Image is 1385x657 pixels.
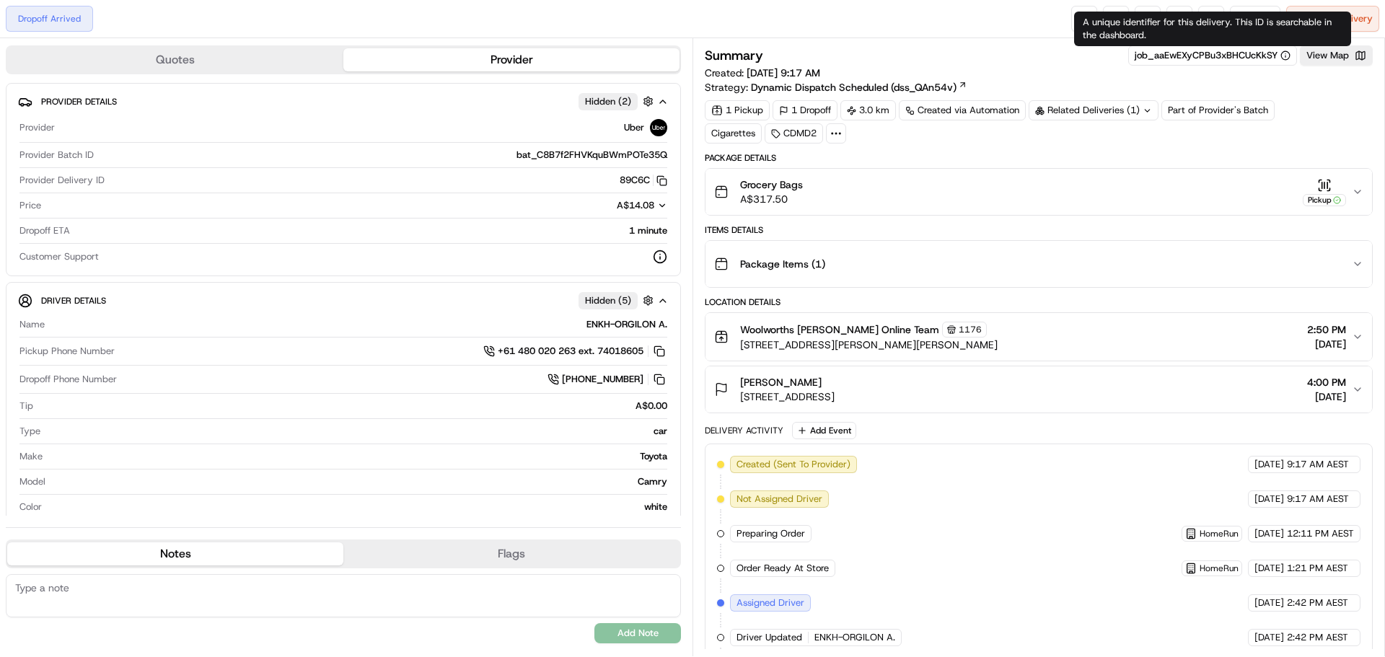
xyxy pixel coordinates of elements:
[1307,322,1346,337] span: 2:50 PM
[19,425,40,438] span: Type
[76,224,667,237] div: 1 minute
[740,192,803,206] span: A$317.50
[1200,563,1239,574] span: HomeRun
[48,501,667,513] div: white
[19,199,41,212] span: Price
[1303,178,1346,206] button: Pickup
[740,338,998,352] span: [STREET_ADDRESS][PERSON_NAME][PERSON_NAME]
[1135,49,1291,62] button: job_aaEwEXyCPBu3xBHCUcKkSY
[1254,631,1284,644] span: [DATE]
[737,562,829,575] span: Order Ready At Store
[343,542,680,565] button: Flags
[751,80,957,94] span: Dynamic Dispatch Scheduled (dss_QAn54v)
[19,400,33,413] span: Tip
[1287,527,1354,540] span: 12:11 PM AEST
[19,149,94,162] span: Provider Batch ID
[1307,375,1346,389] span: 4:00 PM
[705,169,1372,215] button: Grocery BagsA$317.50Pickup
[1029,100,1158,120] div: Related Deliveries (1)
[18,89,669,113] button: Provider DetailsHidden (2)
[1254,527,1284,540] span: [DATE]
[1307,337,1346,351] span: [DATE]
[840,100,896,120] div: 3.0 km
[562,373,643,386] span: [PHONE_NUMBER]
[624,121,644,134] span: Uber
[1300,45,1373,66] button: View Map
[650,119,667,136] img: uber-new-logo.jpeg
[19,345,115,358] span: Pickup Phone Number
[498,345,643,358] span: +61 480 020 263 ext. 74018605
[343,48,680,71] button: Provider
[792,422,856,439] button: Add Event
[19,250,99,263] span: Customer Support
[899,100,1026,120] div: Created via Automation
[1254,458,1284,471] span: [DATE]
[740,322,939,337] span: Woolworths [PERSON_NAME] Online Team
[705,100,770,120] div: 1 Pickup
[1287,493,1349,506] span: 9:17 AM AEST
[705,366,1372,413] button: [PERSON_NAME][STREET_ADDRESS]4:00 PM[DATE]
[740,257,825,271] span: Package Items ( 1 )
[617,199,654,211] span: A$14.08
[19,174,105,187] span: Provider Delivery ID
[1287,458,1349,471] span: 9:17 AM AEST
[747,66,820,79] span: [DATE] 9:17 AM
[705,49,763,62] h3: Summary
[737,493,822,506] span: Not Assigned Driver
[7,48,343,71] button: Quotes
[705,80,967,94] div: Strategy:
[705,123,762,144] div: Cigarettes
[740,177,803,192] span: Grocery Bags
[1287,562,1348,575] span: 1:21 PM AEST
[548,371,667,387] a: [PHONE_NUMBER]
[737,458,850,471] span: Created (Sent To Provider)
[705,152,1373,164] div: Package Details
[585,95,631,108] span: Hidden ( 2 )
[705,425,783,436] div: Delivery Activity
[1307,389,1346,404] span: [DATE]
[1287,596,1348,609] span: 2:42 PM AEST
[39,400,667,413] div: A$0.00
[19,475,45,488] span: Model
[620,174,667,187] button: 89C6C
[751,80,967,94] a: Dynamic Dispatch Scheduled (dss_QAn54v)
[1254,493,1284,506] span: [DATE]
[1254,562,1284,575] span: [DATE]
[1286,6,1379,32] button: CancelDelivery
[19,121,55,134] span: Provider
[1074,12,1351,46] div: A unique identifier for this delivery. This ID is searchable in the dashboard.
[1303,194,1346,206] div: Pickup
[19,450,43,463] span: Make
[41,96,117,107] span: Provider Details
[705,296,1373,308] div: Location Details
[1230,6,1280,32] button: Reassign
[540,199,667,212] button: A$14.08
[740,389,835,404] span: [STREET_ADDRESS]
[51,475,667,488] div: Camry
[19,501,42,513] span: Color
[579,92,657,110] button: Hidden (2)
[579,291,657,309] button: Hidden (5)
[483,343,667,359] a: +61 480 020 263 ext. 74018605
[705,313,1372,361] button: Woolworths [PERSON_NAME] Online Team1176[STREET_ADDRESS][PERSON_NAME][PERSON_NAME]2:50 PM[DATE]
[705,241,1372,287] button: Package Items (1)
[41,295,106,307] span: Driver Details
[705,224,1373,236] div: Items Details
[18,288,669,312] button: Driver DetailsHidden (5)
[705,66,820,80] span: Created:
[7,542,343,565] button: Notes
[765,123,823,144] div: CDMD2
[1287,631,1348,644] span: 2:42 PM AEST
[1254,596,1284,609] span: [DATE]
[814,631,895,644] span: ENKH-ORGILON A.
[50,318,667,331] div: ENKH-ORGILON A.
[19,224,70,237] span: Dropoff ETA
[516,149,667,162] span: bat_C8B7f2FHVKquBWmPOTe35Q
[740,375,822,389] span: [PERSON_NAME]
[48,450,667,463] div: Toyota
[737,631,802,644] span: Driver Updated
